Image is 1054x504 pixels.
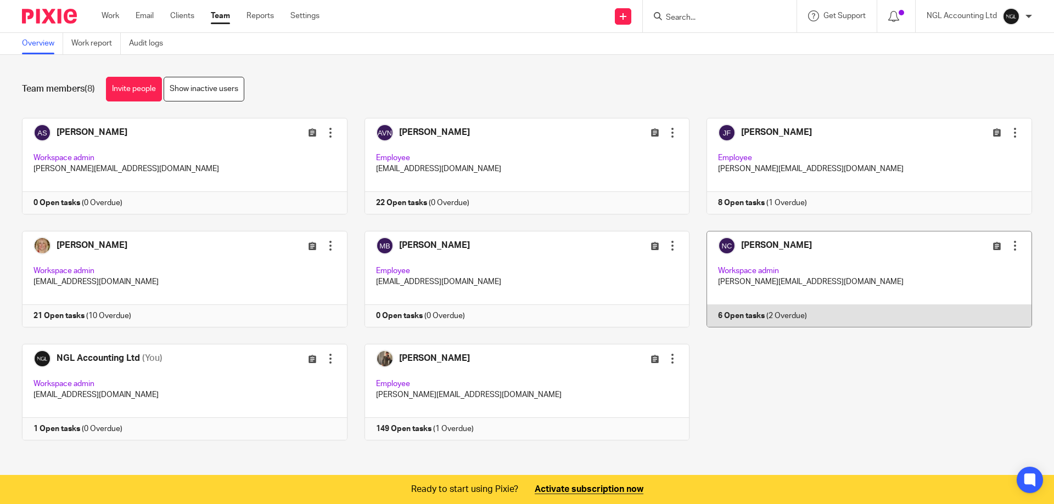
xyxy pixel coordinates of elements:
[106,77,162,101] a: Invite people
[211,10,230,21] a: Team
[290,10,319,21] a: Settings
[164,77,244,101] a: Show inactive users
[85,84,95,93] span: (8)
[22,33,63,54] a: Overview
[1002,8,1020,25] img: NGL%20Logo%20Social%20Circle%20JPG.jpg
[927,10,997,21] p: NGL Accounting Ltd
[823,12,866,20] span: Get Support
[71,33,121,54] a: Work report
[102,10,119,21] a: Work
[22,9,77,24] img: Pixie
[665,13,764,23] input: Search
[22,83,95,95] h1: Team members
[129,33,171,54] a: Audit logs
[170,10,194,21] a: Clients
[246,10,274,21] a: Reports
[136,10,154,21] a: Email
